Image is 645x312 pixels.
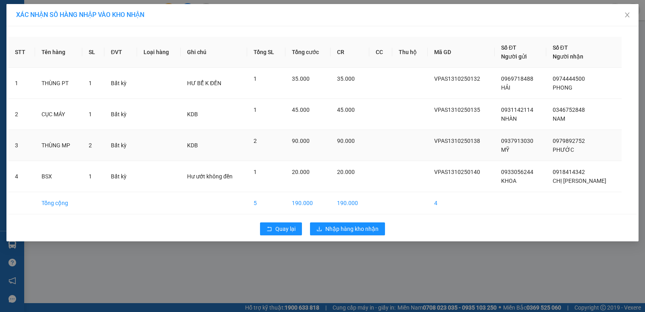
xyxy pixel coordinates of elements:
span: 0974444500 [553,75,585,82]
span: XÁC NHẬN SỐ HÀNG NHẬP VÀO KHO NHẬN [16,11,144,19]
span: VPAS1310250140 [434,169,480,175]
span: Quay lại [275,224,295,233]
th: Tổng cước [285,37,331,68]
span: HƯ BỂ K ĐỀN [187,80,221,86]
button: rollbackQuay lại [260,222,302,235]
span: 1 [89,80,92,86]
span: Số ĐT [501,44,516,51]
span: 0979892752 [553,138,585,144]
span: VPAS1310250132 [434,75,480,82]
span: 20.000 [292,169,310,175]
span: 0969718488 [501,75,533,82]
span: 1 [254,169,257,175]
th: Ghi chú [181,37,247,68]
td: Tổng cộng [35,192,82,214]
span: VPAS1310250138 [434,138,480,144]
span: download [316,226,322,232]
span: NHÀN [501,115,517,122]
th: Thu hộ [392,37,428,68]
td: BSX [35,161,82,192]
span: Người nhận [553,53,583,60]
span: VPAS1310250135 [434,107,480,113]
span: Số ĐT [553,44,568,51]
span: 35.000 [292,75,310,82]
span: Hư ướt không đền [187,173,233,180]
span: KDB [187,142,198,149]
span: 0346752848 [553,107,585,113]
td: 3 [8,130,35,161]
span: NAM [553,115,565,122]
th: Tổng SL [247,37,285,68]
th: ĐVT [104,37,137,68]
span: KHOA [501,178,516,184]
span: 90.000 [337,138,355,144]
td: THÙNG MP [35,130,82,161]
span: 35.000 [337,75,355,82]
span: KDB [187,111,198,117]
span: 2 [89,142,92,149]
span: HẢI [501,84,510,91]
span: 45.000 [292,107,310,113]
span: 45.000 [337,107,355,113]
td: CỤC MÁY [35,99,82,130]
span: 1 [254,107,257,113]
span: 0918414342 [553,169,585,175]
th: CR [331,37,369,68]
button: downloadNhập hàng kho nhận [310,222,385,235]
span: rollback [266,226,272,232]
td: THÙNG PT [35,68,82,99]
td: 4 [8,161,35,192]
td: 190.000 [331,192,369,214]
td: 1 [8,68,35,99]
td: Bất kỳ [104,99,137,130]
td: 5 [247,192,285,214]
th: Loại hàng [137,37,181,68]
td: 2 [8,99,35,130]
span: 1 [89,173,92,180]
td: 4 [428,192,495,214]
span: MỸ [501,147,509,153]
td: Bất kỳ [104,68,137,99]
span: PHƯỚC [553,147,574,153]
span: PHONG [553,84,572,91]
span: 1 [89,111,92,117]
span: 0931142114 [501,107,533,113]
th: CC [369,37,392,68]
span: Người gửi [501,53,527,60]
th: SL [82,37,104,68]
span: 1 [254,75,257,82]
span: Nhập hàng kho nhận [325,224,379,233]
span: 90.000 [292,138,310,144]
td: 190.000 [285,192,331,214]
span: 20.000 [337,169,355,175]
span: CHỊ [PERSON_NAME] [553,178,606,184]
span: 0933056244 [501,169,533,175]
span: 0937913030 [501,138,533,144]
span: close [624,12,630,18]
td: Bất kỳ [104,130,137,161]
th: STT [8,37,35,68]
td: Bất kỳ [104,161,137,192]
span: 2 [254,138,257,144]
th: Mã GD [428,37,495,68]
button: Close [616,4,639,27]
th: Tên hàng [35,37,82,68]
